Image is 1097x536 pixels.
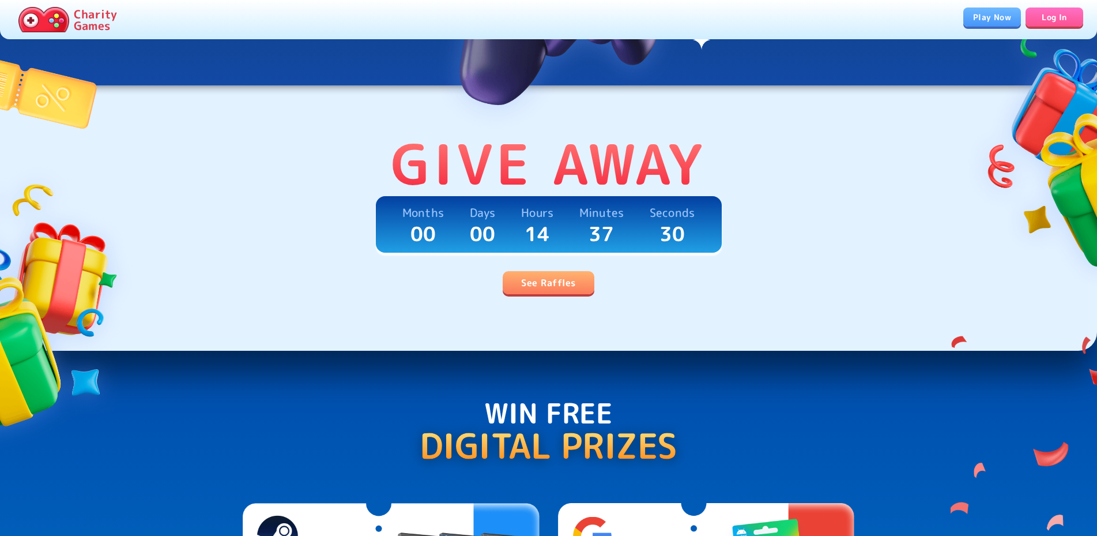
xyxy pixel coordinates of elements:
a: Play Now [963,8,1021,27]
p: Hours [521,203,553,222]
p: 00 [410,222,436,246]
img: Charity.Games [18,7,69,32]
p: 30 [659,222,685,246]
p: 14 [525,222,551,246]
a: Log In [1026,8,1083,27]
p: Charity Games [74,8,117,31]
p: Minutes [579,203,624,222]
p: Digital Prizes [420,425,677,466]
p: Give Away [391,132,706,196]
a: See Raffles [503,271,594,294]
a: Months00Days00Hours14Minutes37Seconds30 [376,196,722,253]
p: Months [402,203,444,222]
p: 00 [470,222,496,246]
p: 37 [589,222,615,246]
p: Days [470,203,495,222]
p: Win Free [420,397,677,429]
a: Charity Games [14,5,122,35]
p: Seconds [650,203,695,222]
